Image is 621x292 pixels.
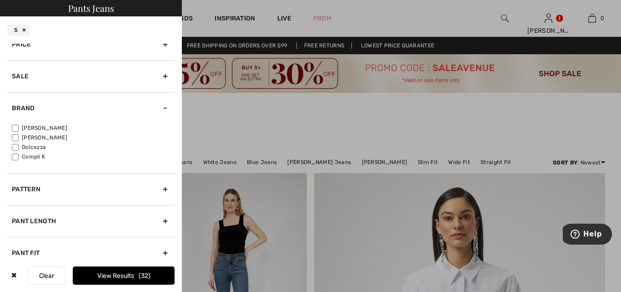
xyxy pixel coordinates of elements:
[12,153,175,161] label: Compli K
[12,124,175,132] label: [PERSON_NAME]
[7,173,175,205] div: Pattern
[563,224,612,246] iframe: Opens a widget where you can find more information
[7,266,20,285] div: ✖
[7,60,175,92] div: Sale
[73,266,175,285] button: View Results32
[12,133,175,142] label: [PERSON_NAME]
[12,134,19,141] input: [PERSON_NAME]
[7,237,175,269] div: Pant Fit
[12,144,19,151] input: Dolcezza
[7,25,29,36] div: S
[7,205,175,237] div: Pant Length
[12,154,19,160] input: Compli K
[28,266,65,285] button: Clear
[139,272,150,280] span: 32
[7,28,175,60] div: Price
[12,143,175,151] label: Dolcezza
[12,125,19,132] input: [PERSON_NAME]
[7,92,175,124] div: Brand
